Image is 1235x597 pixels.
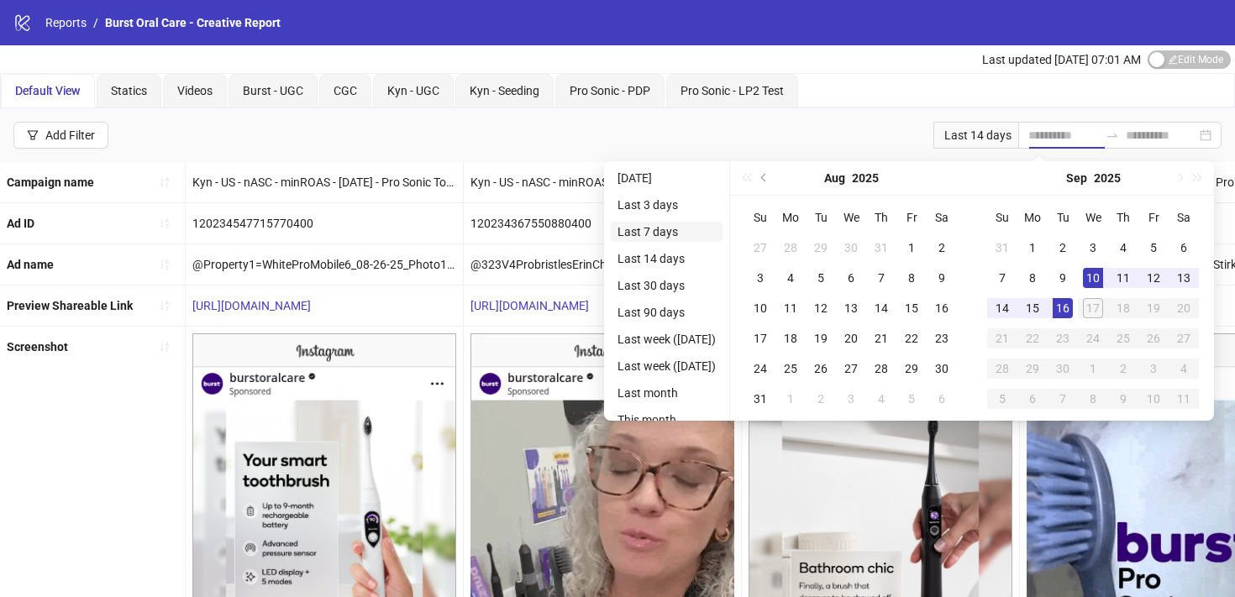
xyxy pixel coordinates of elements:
[775,263,806,293] td: 2025-08-04
[806,353,836,384] td: 2025-08-26
[780,238,801,258] div: 28
[1022,389,1043,409] div: 6
[1174,238,1194,258] div: 6
[1169,384,1199,414] td: 2025-10-11
[159,176,171,188] span: sort-ascending
[932,389,952,409] div: 6
[927,233,957,263] td: 2025-08-02
[1083,328,1103,348] div: 24
[780,268,801,288] div: 4
[992,328,1012,348] div: 21
[42,13,90,32] a: Reports
[987,202,1017,233] th: Su
[105,16,281,29] span: Burst Oral Care - Creative Report
[836,323,866,353] td: 2025-08-20
[806,323,836,353] td: 2025-08-19
[1048,202,1078,233] th: Tu
[1048,323,1078,353] td: 2025-09-23
[1174,328,1194,348] div: 27
[159,300,171,312] span: sort-ascending
[1053,389,1073,409] div: 7
[611,302,723,322] li: Last 90 days
[992,268,1012,288] div: 7
[1169,202,1199,233] th: Sa
[866,293,896,323] td: 2025-08-14
[806,233,836,263] td: 2025-07-29
[192,299,311,312] a: [URL][DOMAIN_NAME]
[1143,238,1164,258] div: 5
[745,293,775,323] td: 2025-08-10
[611,168,723,188] li: [DATE]
[1053,268,1073,288] div: 9
[7,217,34,230] b: Ad ID
[896,384,927,414] td: 2025-09-05
[871,238,891,258] div: 31
[387,84,439,97] span: Kyn - UGC
[841,389,861,409] div: 3
[987,233,1017,263] td: 2025-08-31
[987,293,1017,323] td: 2025-09-14
[1078,384,1108,414] td: 2025-10-08
[780,328,801,348] div: 18
[464,244,741,285] div: @323V4ProbristlesErinCharlotte_[DATE]_Video1_Brand_Testimonial_ProSonicToothBrush_BurstOralCare__...
[932,238,952,258] div: 2
[811,268,831,288] div: 5
[1113,389,1133,409] div: 9
[1169,233,1199,263] td: 2025-09-06
[811,238,831,258] div: 29
[775,202,806,233] th: Mo
[1113,238,1133,258] div: 4
[745,323,775,353] td: 2025-08-17
[1143,389,1164,409] div: 10
[470,84,539,97] span: Kyn - Seeding
[1138,323,1169,353] td: 2025-09-26
[7,258,54,271] b: Ad name
[871,359,891,379] div: 28
[45,128,95,142] div: Add Filter
[901,328,922,348] div: 22
[871,328,891,348] div: 21
[1022,298,1043,318] div: 15
[1108,293,1138,323] td: 2025-09-18
[186,244,463,285] div: @Property1=WhiteProMobile6_08-26-25_Photo1_Brand_Review_ProSonicToothbrush_BurstOralCare_
[1083,389,1103,409] div: 8
[1174,389,1194,409] div: 11
[987,263,1017,293] td: 2025-09-07
[1017,263,1048,293] td: 2025-09-08
[775,233,806,263] td: 2025-07-28
[896,323,927,353] td: 2025-08-22
[1108,353,1138,384] td: 2025-10-02
[186,203,463,244] div: 120234547715770400
[1108,323,1138,353] td: 2025-09-25
[1138,384,1169,414] td: 2025-10-10
[1017,384,1048,414] td: 2025-10-06
[1078,353,1108,384] td: 2025-10-01
[836,384,866,414] td: 2025-09-03
[1078,233,1108,263] td: 2025-09-03
[1169,263,1199,293] td: 2025-09-13
[745,353,775,384] td: 2025-08-24
[611,275,723,296] li: Last 30 days
[927,323,957,353] td: 2025-08-23
[611,410,723,430] li: This month
[159,259,171,270] span: sort-ascending
[1138,202,1169,233] th: Fr
[982,53,1141,66] span: Last updated [DATE] 07:01 AM
[1174,359,1194,379] div: 4
[745,384,775,414] td: 2025-08-31
[775,384,806,414] td: 2025-09-01
[1083,238,1103,258] div: 3
[775,293,806,323] td: 2025-08-11
[7,175,94,189] b: Campaign name
[901,238,922,258] div: 1
[1143,298,1164,318] div: 19
[811,389,831,409] div: 2
[159,217,171,229] span: sort-ascending
[780,359,801,379] div: 25
[159,341,171,353] span: sort-ascending
[841,268,861,288] div: 6
[927,293,957,323] td: 2025-08-16
[866,384,896,414] td: 2025-09-04
[1169,353,1199,384] td: 2025-10-04
[750,328,770,348] div: 17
